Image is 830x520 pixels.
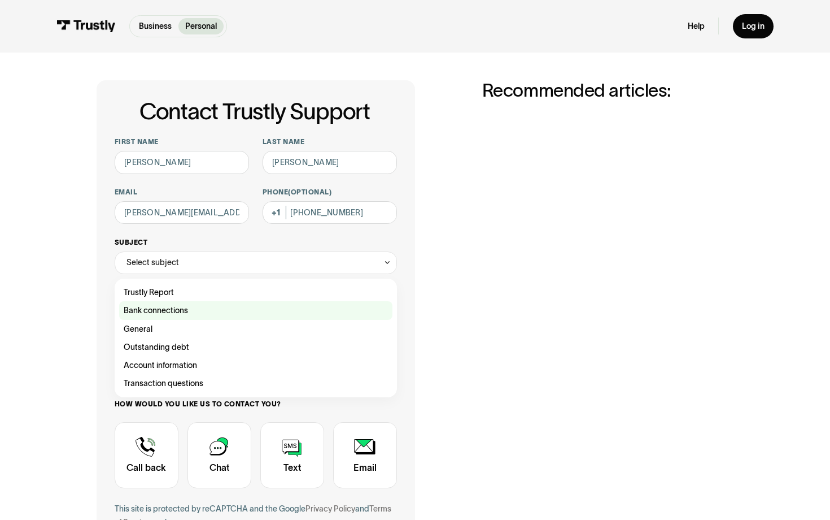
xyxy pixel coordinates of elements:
[742,21,765,31] div: Log in
[115,274,397,397] nav: Select subject
[185,20,217,32] p: Personal
[56,20,116,32] img: Trustly Logo
[139,20,172,32] p: Business
[124,304,188,317] span: Bank connections
[115,400,397,409] label: How would you like us to contact you?
[263,201,397,224] input: (555) 555-5555
[124,322,152,336] span: General
[115,188,249,197] label: Email
[263,188,397,197] label: Phone
[115,151,249,174] input: Alex
[178,18,224,34] a: Personal
[115,252,397,274] div: Select subject
[115,137,249,146] label: First name
[124,285,174,299] span: Trustly Report
[115,201,249,224] input: alex@mail.com
[126,255,179,269] div: Select subject
[288,188,331,196] span: (Optional)
[263,137,397,146] label: Last name
[305,504,355,513] a: Privacy Policy
[132,18,178,34] a: Business
[124,340,189,354] span: Outstanding debt
[112,99,397,124] h1: Contact Trustly Support
[482,80,733,100] h2: Recommended articles:
[124,358,197,372] span: Account information
[263,151,397,174] input: Howard
[733,14,774,38] a: Log in
[124,376,203,390] span: Transaction questions
[688,21,705,31] a: Help
[115,238,397,247] label: Subject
